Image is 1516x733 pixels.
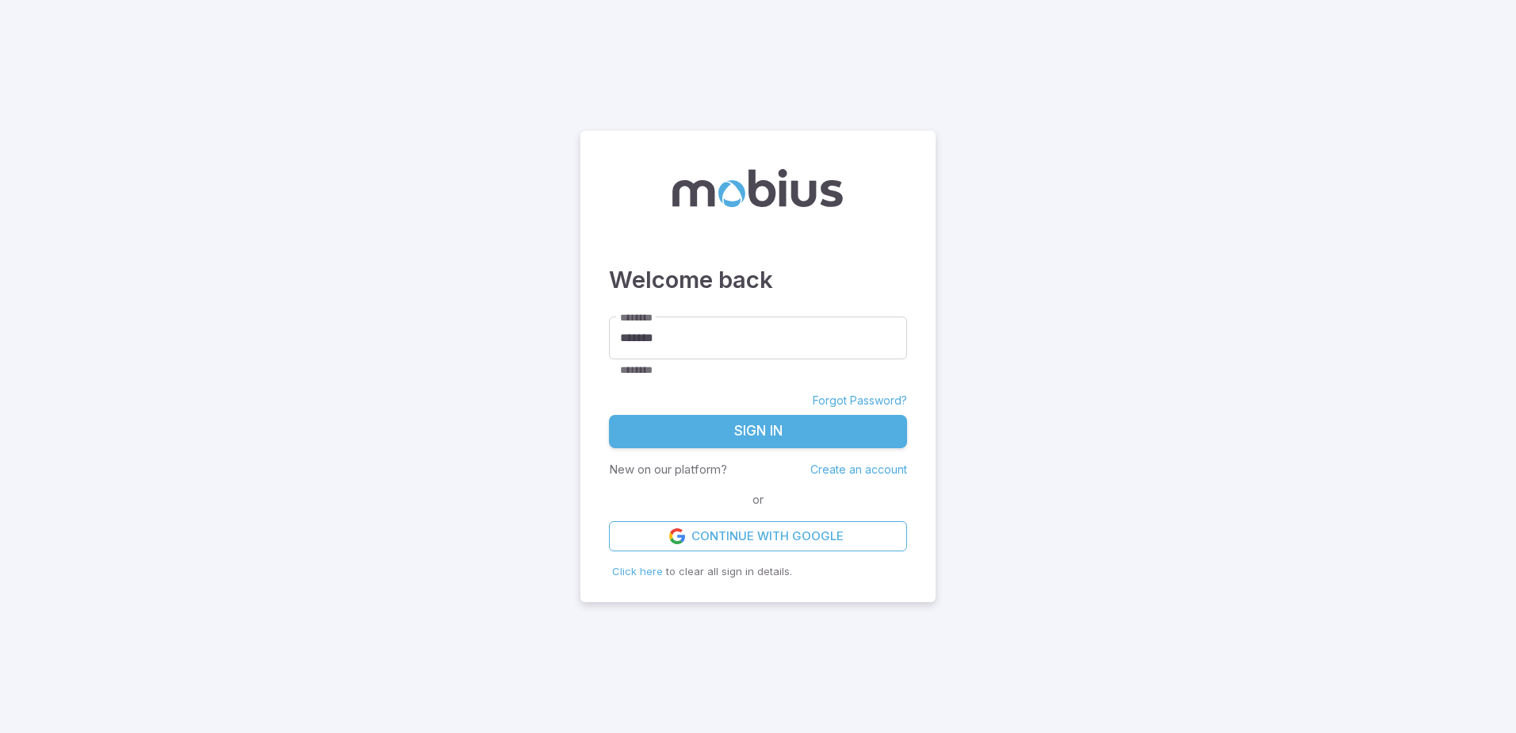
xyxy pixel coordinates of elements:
span: or [748,491,768,508]
p: to clear all sign in details. [612,564,904,580]
h3: Welcome back [609,263,907,297]
a: Forgot Password? [813,393,907,409]
span: Click here [612,565,663,578]
button: Sign In [609,415,907,448]
a: Continue with Google [609,521,907,551]
p: New on our platform? [609,461,727,478]
a: Create an account [810,462,907,476]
